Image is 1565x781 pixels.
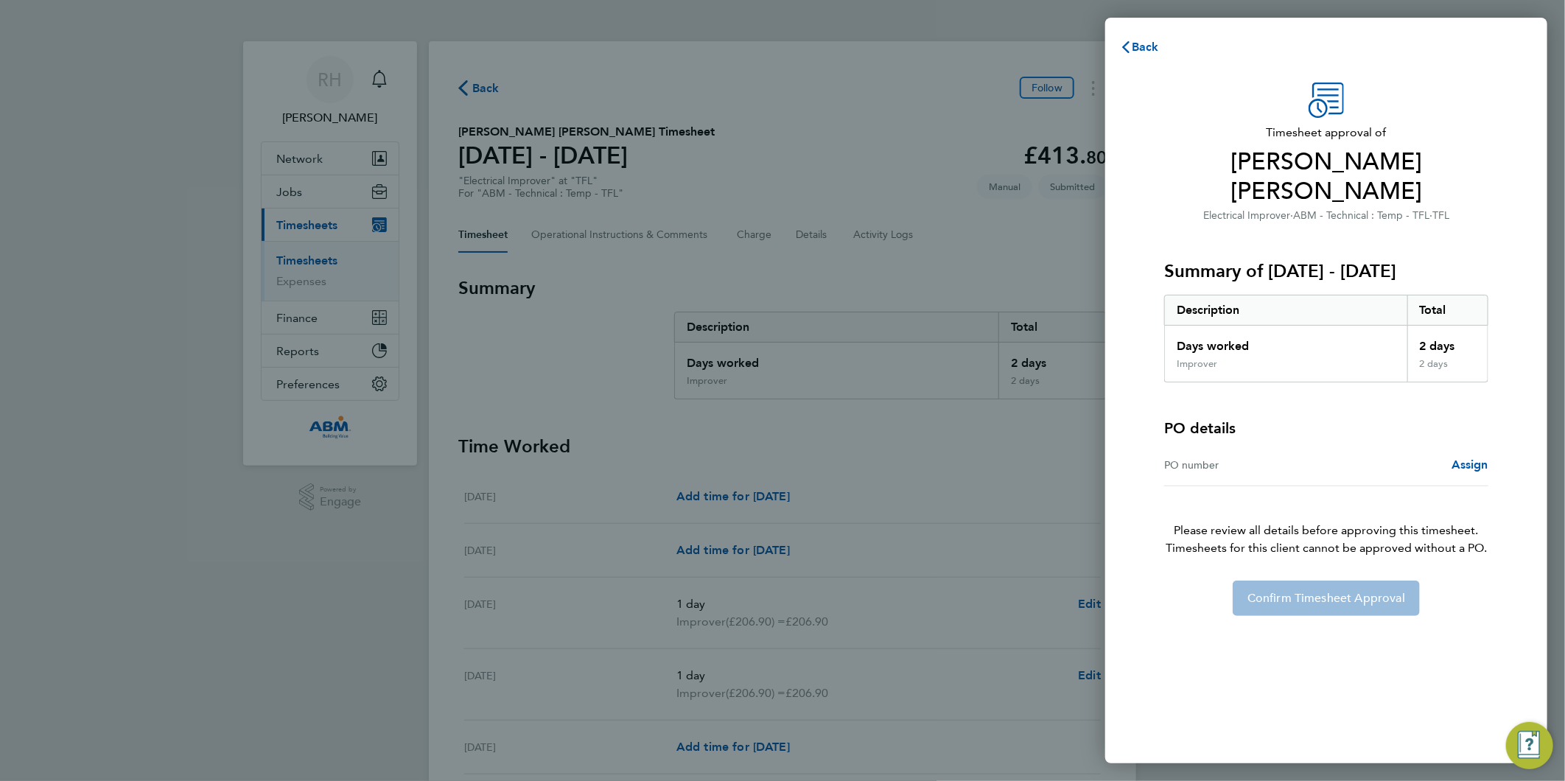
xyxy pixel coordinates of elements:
[1165,295,1407,325] div: Description
[1429,209,1432,222] span: ·
[1506,722,1553,769] button: Engage Resource Center
[1132,40,1159,54] span: Back
[1165,326,1407,358] div: Days worked
[1164,147,1488,206] span: [PERSON_NAME] [PERSON_NAME]
[1164,295,1488,382] div: Summary of 23 - 29 Aug 2025
[1164,259,1488,283] h3: Summary of [DATE] - [DATE]
[1452,456,1488,474] a: Assign
[1407,358,1488,382] div: 2 days
[1146,486,1506,557] p: Please review all details before approving this timesheet.
[1164,418,1236,438] h4: PO details
[1146,539,1506,557] span: Timesheets for this client cannot be approved without a PO.
[1293,209,1429,222] span: ABM - Technical : Temp - TFL
[1105,32,1174,62] button: Back
[1432,209,1449,222] span: TFL
[1177,358,1217,370] div: Improver
[1164,456,1326,474] div: PO number
[1407,295,1488,325] div: Total
[1407,326,1488,358] div: 2 days
[1452,458,1488,472] span: Assign
[1290,209,1293,222] span: ·
[1164,124,1488,141] span: Timesheet approval of
[1203,209,1290,222] span: Electrical Improver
